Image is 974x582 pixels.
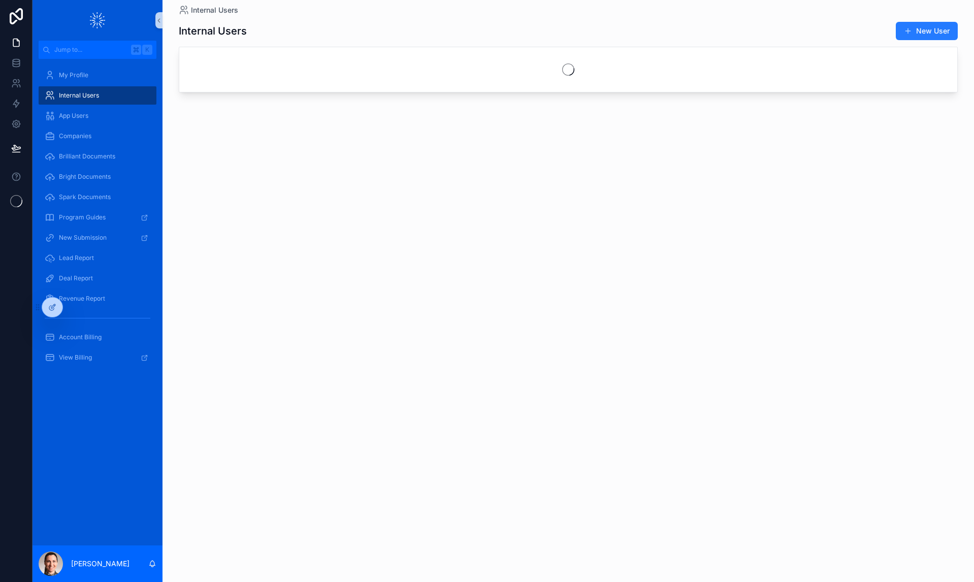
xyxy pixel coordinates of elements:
[59,234,107,242] span: New Submission
[39,107,156,125] a: App Users
[59,71,88,79] span: My Profile
[59,254,94,262] span: Lead Report
[59,333,102,341] span: Account Billing
[39,41,156,59] button: Jump to...K
[39,269,156,287] a: Deal Report
[39,229,156,247] a: New Submission
[143,46,151,54] span: K
[59,295,105,303] span: Revenue Report
[59,353,92,362] span: View Billing
[39,348,156,367] a: View Billing
[39,127,156,145] a: Companies
[59,112,88,120] span: App Users
[179,24,247,38] h1: Internal Users
[71,559,129,569] p: [PERSON_NAME]
[39,168,156,186] a: Bright Documents
[59,213,106,221] span: Program Guides
[191,5,238,15] span: Internal Users
[39,208,156,227] a: Program Guides
[33,59,163,380] div: scrollable content
[59,91,99,100] span: Internal Users
[59,193,111,201] span: Spark Documents
[39,188,156,206] a: Spark Documents
[59,132,91,140] span: Companies
[39,147,156,166] a: Brilliant Documents
[59,274,93,282] span: Deal Report
[39,66,156,84] a: My Profile
[39,328,156,346] a: Account Billing
[59,173,111,181] span: Bright Documents
[896,22,958,40] button: New User
[179,5,238,15] a: Internal Users
[90,12,105,28] img: App logo
[59,152,115,160] span: Brilliant Documents
[54,46,127,54] span: Jump to...
[39,289,156,308] a: Revenue Report
[39,249,156,267] a: Lead Report
[39,86,156,105] a: Internal Users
